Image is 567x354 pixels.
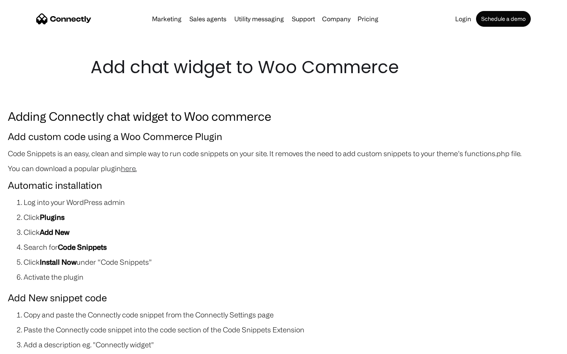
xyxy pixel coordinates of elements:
[16,340,47,351] ul: Language list
[121,164,137,172] a: here.
[24,271,559,282] li: Activate the plugin
[8,107,559,125] h3: Adding Connectly chat widget to Woo commerce
[8,290,559,305] h4: Add New snippet code
[8,178,559,193] h4: Automatic installation
[322,13,350,24] div: Company
[91,55,476,79] h1: Add chat widget to Woo Commerce
[40,258,76,266] strong: Install Now
[149,16,185,22] a: Marketing
[289,16,318,22] a: Support
[24,309,559,320] li: Copy and paste the Connectly code snippet from the Connectly Settings page
[24,324,559,335] li: Paste the Connectly code snippet into the code section of the Code Snippets Extension
[40,213,65,221] strong: Plugins
[476,11,531,27] a: Schedule a demo
[24,256,559,267] li: Click under “Code Snippets”
[8,148,559,159] p: Code Snippets is an easy, clean and simple way to run code snippets on your site. It removes the ...
[24,242,559,253] li: Search for
[40,228,69,236] strong: Add New
[8,163,559,174] p: You can download a popular plugin
[354,16,382,22] a: Pricing
[24,227,559,238] li: Click
[8,129,559,144] h4: Add custom code using a Woo Commerce Plugin
[8,340,47,351] aside: Language selected: English
[24,197,559,208] li: Log into your WordPress admin
[58,243,107,251] strong: Code Snippets
[186,16,230,22] a: Sales agents
[24,212,559,223] li: Click
[231,16,287,22] a: Utility messaging
[24,339,559,350] li: Add a description eg. "Connectly widget"
[452,16,474,22] a: Login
